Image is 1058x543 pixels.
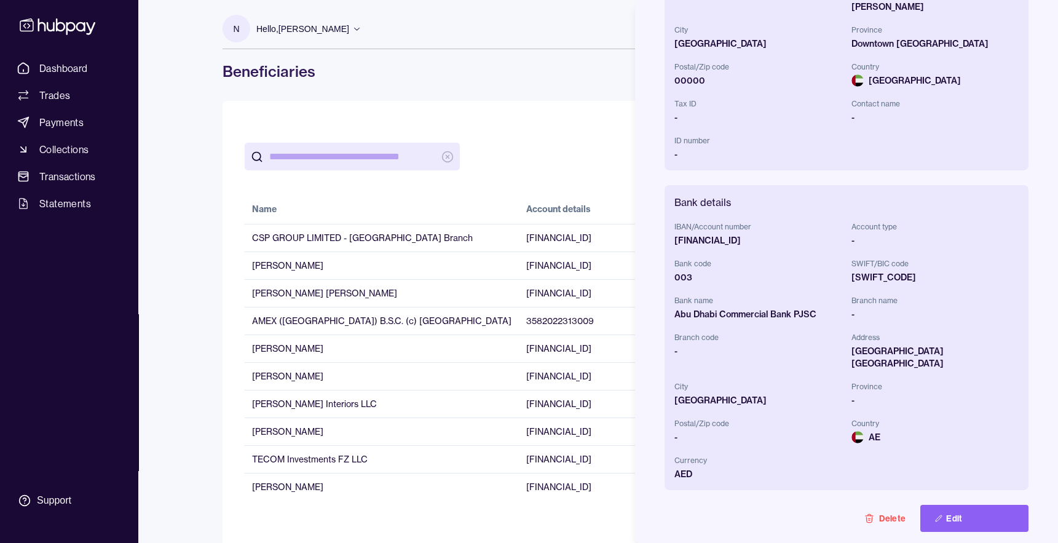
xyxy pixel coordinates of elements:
[851,111,1019,124] div: -
[674,345,842,357] div: -
[851,394,1019,406] div: -
[851,379,1019,394] span: Province
[674,74,842,87] div: 00000
[674,111,842,124] div: -
[674,293,842,308] span: Bank name
[851,23,1019,38] span: Province
[674,330,842,345] span: Branch code
[851,97,1019,111] span: Contact name
[674,256,842,271] span: Bank code
[674,60,842,74] span: Postal/Zip code
[851,271,1019,283] div: [SWIFT_CODE]
[851,330,1019,345] span: Address
[674,271,842,283] div: 003
[674,133,842,148] span: ID number
[851,234,1019,247] div: -
[674,308,842,320] div: Abu Dhabi Commercial Bank PJSC
[674,431,842,443] div: -
[851,220,1019,234] span: Account type
[674,453,842,468] span: Currency
[674,416,842,431] span: Postal/Zip code
[674,379,842,394] span: City
[674,234,842,247] div: [FINANCIAL_ID]
[851,431,1019,443] span: AE
[674,468,842,480] div: AED
[851,308,1019,320] div: -
[674,23,842,38] span: City
[674,148,842,161] div: -
[674,394,842,406] div: [GEOGRAPHIC_DATA]
[851,416,1019,431] span: Country
[674,195,1019,210] h2: Bank details
[674,97,842,111] span: Tax ID
[851,256,1019,271] span: SWIFT/BIC code
[850,505,920,532] button: Delete
[851,345,1019,370] div: [GEOGRAPHIC_DATA] [GEOGRAPHIC_DATA]
[674,220,842,234] span: IBAN/Account number
[851,74,1019,87] span: [GEOGRAPHIC_DATA]
[674,38,842,50] div: [GEOGRAPHIC_DATA]
[920,505,1028,532] button: Edit
[851,293,1019,308] span: Branch name
[851,38,1019,50] div: Downtown [GEOGRAPHIC_DATA]
[851,60,1019,74] span: Country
